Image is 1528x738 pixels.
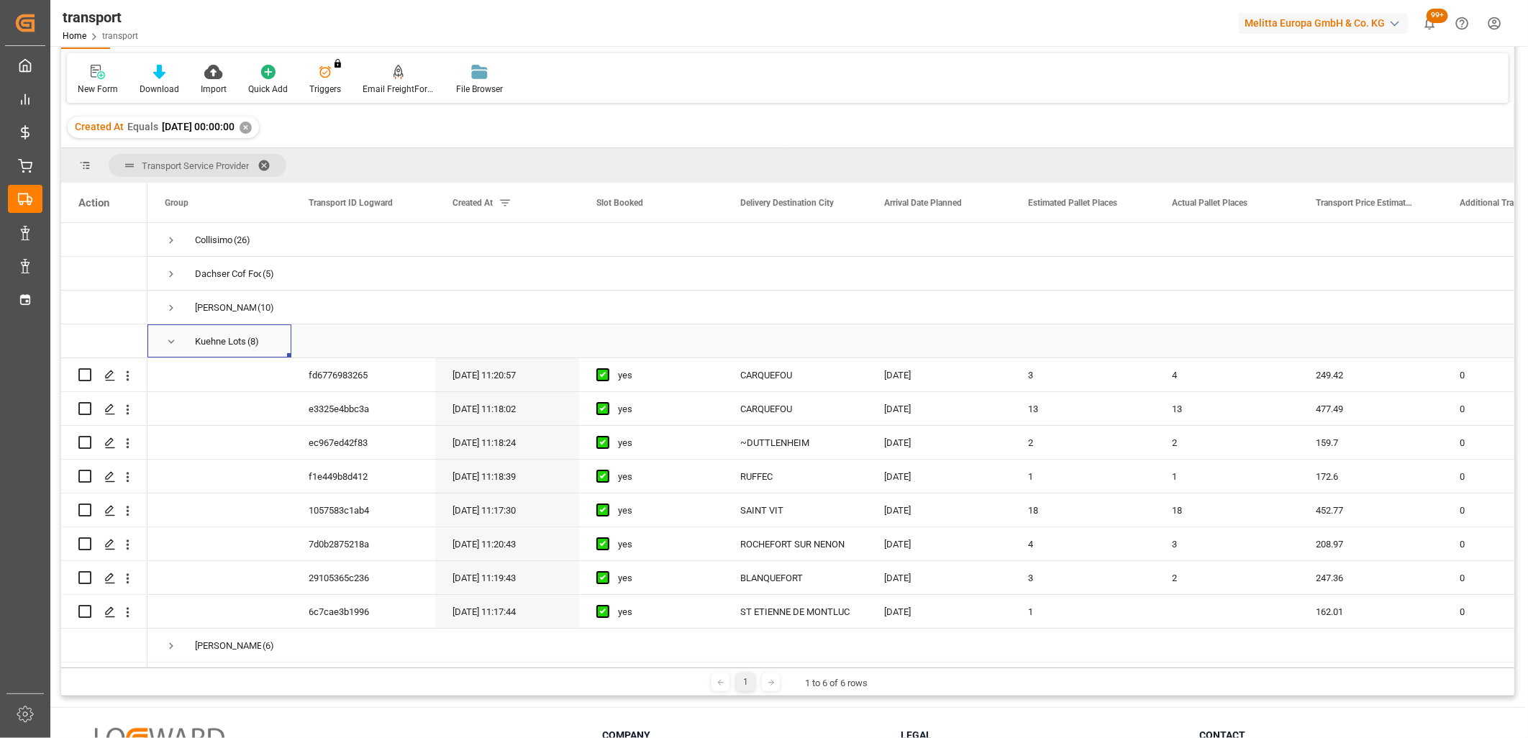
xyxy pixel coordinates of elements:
div: Dachser Cof Foodservice [195,258,261,291]
div: RUFFEC [723,460,867,493]
div: yes [618,460,706,493]
div: [DATE] [867,358,1011,391]
div: Import [201,83,227,96]
div: 208.97 [1299,527,1442,560]
span: Equals [127,121,158,132]
span: (10) [258,291,274,324]
div: SAINT VIT [723,493,867,527]
div: 2 [1155,561,1299,594]
div: [DATE] [867,595,1011,628]
span: Slot Booked [596,198,643,208]
div: 4 [1155,358,1299,391]
div: [DATE] 11:20:57 [435,358,579,391]
div: 1057583c1ab4 [291,493,435,527]
div: Press SPACE to select this row. [61,223,147,257]
div: Press SPACE to select this row. [61,460,147,493]
div: [DATE] 11:18:24 [435,426,579,459]
span: Transport ID Logward [309,198,393,208]
div: 13 [1011,392,1155,425]
div: yes [618,494,706,527]
div: ST ETIENNE DE MONTLUC [723,595,867,628]
span: Group [165,198,188,208]
span: Created At [453,198,493,208]
div: [PERSON_NAME] Mess [195,629,261,662]
div: [DATE] 11:17:44 [435,595,579,628]
div: 1 [1155,460,1299,493]
div: yes [618,393,706,426]
div: ~DUTTLENHEIM [723,426,867,459]
div: 452.77 [1299,493,1442,527]
div: 1 [1011,595,1155,628]
div: 162.01 [1299,595,1442,628]
span: Arrival Date Planned [884,198,962,208]
a: Home [63,31,86,41]
div: e3325e4bbc3a [291,392,435,425]
div: [DATE] [867,426,1011,459]
div: [DATE] 11:17:30 [435,493,579,527]
div: 18 [1155,493,1299,527]
div: 7d0b2875218a [291,527,435,560]
div: Action [78,196,109,209]
div: Press SPACE to select this row. [61,257,147,291]
div: fd6776983265 [291,358,435,391]
div: Press SPACE to select this row. [61,358,147,392]
div: yes [618,427,706,460]
div: [DATE] [867,527,1011,560]
div: 247.36 [1299,561,1442,594]
span: Transport Service Provider [142,160,249,171]
div: Press SPACE to select this row. [61,629,147,662]
span: Delivery Destination City [740,198,834,208]
div: [DATE] [867,561,1011,594]
div: ROCHEFORT SUR NENON [723,527,867,560]
div: ec967ed42f83 [291,426,435,459]
div: 2 [1155,426,1299,459]
button: show 100 new notifications [1414,7,1446,40]
div: 477.49 [1299,392,1442,425]
div: [DATE] 11:18:39 [435,460,579,493]
div: 3 [1011,358,1155,391]
div: Melitta Europa GmbH & Co. KG [1239,13,1408,34]
button: Help Center [1446,7,1478,40]
span: (6) [263,629,274,662]
div: 13 [1155,392,1299,425]
div: 172.6 [1299,460,1442,493]
div: f1e449b8d412 [291,460,435,493]
div: [DATE] 11:20:43 [435,527,579,560]
div: Press SPACE to select this row. [61,426,147,460]
div: Press SPACE to select this row. [61,493,147,527]
div: Collisimo [195,224,232,257]
div: BLANQUEFORT [723,561,867,594]
div: [DATE] [867,460,1011,493]
span: (26) [234,224,250,257]
span: Estimated Pallet Places [1028,198,1117,208]
span: 99+ [1427,9,1448,23]
div: yes [618,528,706,561]
span: (8) [247,325,259,358]
div: 29105365c236 [291,561,435,594]
div: Quick Add [248,83,288,96]
div: 2 [1011,426,1155,459]
div: Kuehne Lots [195,325,246,358]
div: File Browser [456,83,503,96]
div: [DATE] [867,392,1011,425]
div: 3 [1155,527,1299,560]
div: 1 [1011,460,1155,493]
div: [DATE] 11:19:43 [435,561,579,594]
div: Press SPACE to select this row. [61,291,147,324]
div: [DATE] [867,493,1011,527]
div: [PERSON_NAME] [195,291,256,324]
span: Actual Pallet Places [1172,198,1247,208]
span: Transport Price Estimated [1316,198,1412,208]
div: Press SPACE to select this row. [61,561,147,595]
div: Press SPACE to select this row. [61,392,147,426]
div: Email FreightForwarders [363,83,435,96]
div: [DATE] 11:18:02 [435,392,579,425]
div: Download [140,83,179,96]
div: Press SPACE to select this row. [61,527,147,561]
div: 6c7cae3b1996 [291,595,435,628]
button: Melitta Europa GmbH & Co. KG [1239,9,1414,37]
div: yes [618,359,706,392]
div: transport [63,6,138,28]
div: 1 [737,673,755,691]
div: 159.7 [1299,426,1442,459]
